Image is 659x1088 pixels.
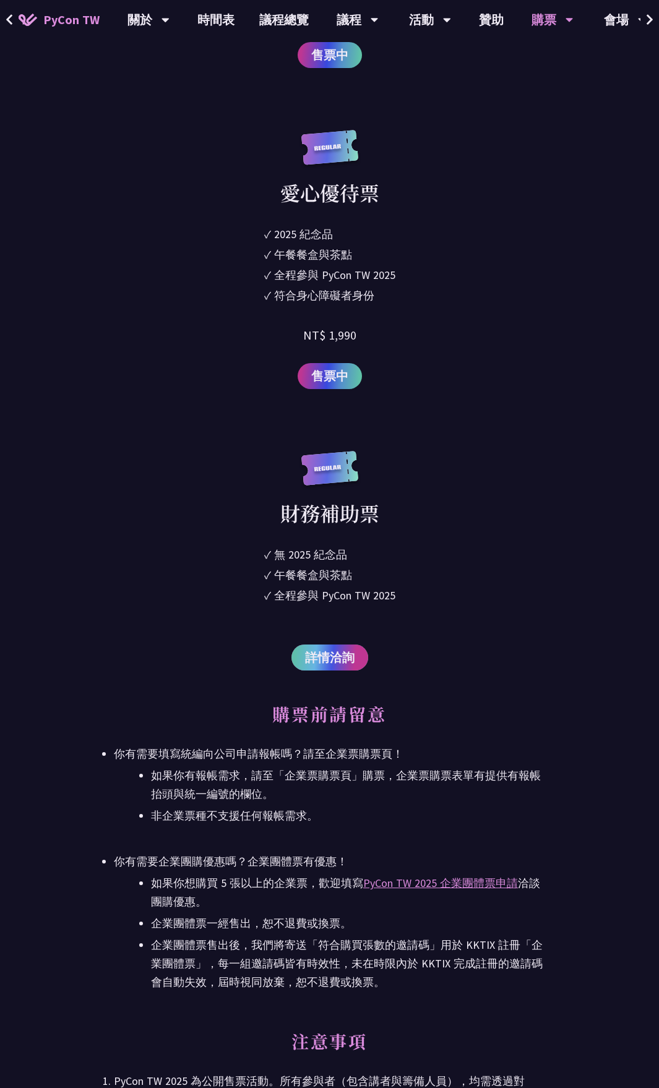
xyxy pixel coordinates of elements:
img: Home icon of PyCon TW 2025 [19,14,37,26]
div: 愛心優待票 [280,178,379,207]
div: 符合身心障礙者身份 [274,287,374,304]
a: PyCon TW [6,4,112,35]
li: ✓ [264,287,395,304]
li: 企業團體票一經售出，恕不退費或換票。 [151,914,545,933]
span: 售票中 [311,367,348,385]
li: ✓ [264,567,395,583]
li: ✓ [264,546,395,563]
li: 如果你想購買 5 張以上的企業票，歡迎填寫 洽談團購優惠。 [151,874,545,911]
div: 你有需要企業團購優惠嗎？企業團體票有優惠！ [114,852,545,871]
li: 企業團體票售出後，我們將寄送「符合購買張數的邀請碼」用於 KKTIX 註冊「企業團體票」，每一組邀請碼皆有時效性，未在時限內於 KKTIX 完成註冊的邀請碼會自動失效，屆時視同放棄，恕不退費或換票。 [151,936,545,992]
div: 午餐餐盒與茶點 [274,567,352,583]
a: 售票中 [298,42,362,68]
img: regular.8f272d9.svg [299,130,361,178]
li: ✓ [264,267,395,283]
div: 你有需要填寫統編向公司申請報帳嗎？請至企業票購票頁！ [114,745,545,763]
li: ✓ [264,587,395,604]
div: 午餐餐盒與茶點 [274,246,352,263]
div: 全程參與 PyCon TW 2025 [274,267,395,283]
li: ✓ [264,226,395,242]
div: 全程參與 PyCon TW 2025 [274,587,395,604]
a: PyCon TW 2025 企業團體票申請 [363,876,518,890]
a: 詳情洽詢 [291,645,368,670]
div: 財務補助票 [280,498,379,528]
div: 無 2025 紀念品 [274,546,347,563]
li: 如果你有報帳需求，請至「企業票購票頁」購票，企業票購票表單有提供有報帳抬頭與統一編號的欄位。 [151,766,545,803]
div: NT$ 1,990 [303,326,356,345]
a: 售票中 [298,363,362,389]
span: PyCon TW [43,11,100,29]
span: 售票中 [311,46,348,64]
li: 非企業票種不支援任何報帳需求。 [151,807,545,825]
span: 詳情洽詢 [305,648,355,667]
li: ✓ [264,246,395,263]
h2: 購票前請留意 [114,701,545,739]
img: regular.8f272d9.svg [299,451,361,499]
div: 2025 紀念品 [274,226,333,242]
h2: 注意事項 [114,1029,545,1066]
